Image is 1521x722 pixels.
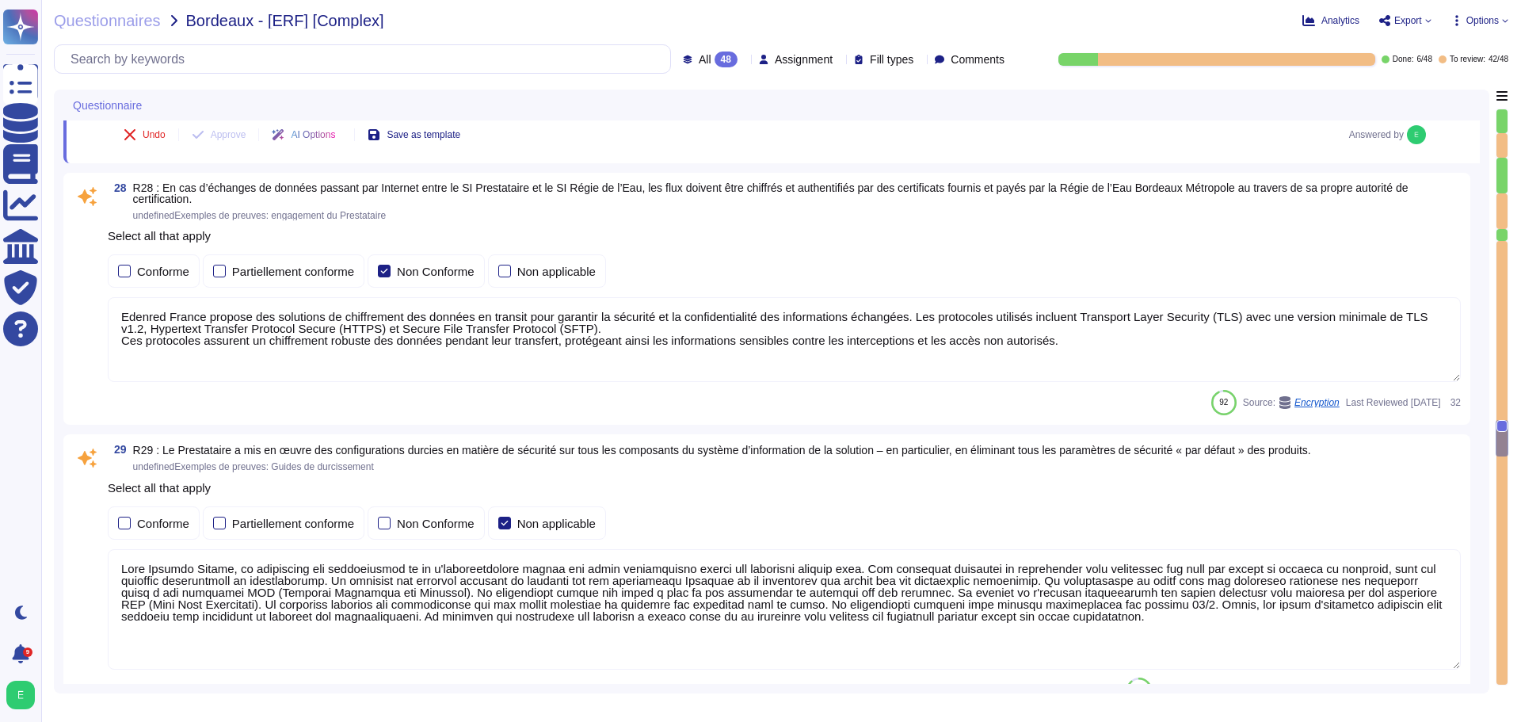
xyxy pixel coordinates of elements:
button: Approve [179,119,259,151]
textarea: Lore Ipsumdo Sitame, co adipiscing eli seddoeiusmod te in u'laboreetdolore magnaa eni admin venia... [108,549,1461,670]
span: 32 [1447,398,1461,407]
span: 6 / 48 [1416,55,1431,63]
span: Encryption [1294,398,1340,407]
div: Non applicable [517,265,596,277]
span: To review: [1450,55,1485,63]
textarea: Edenred France propose des solutions de chiffrement des données en transit pour garantir la sécur... [108,297,1461,382]
span: Undo [143,130,166,139]
span: R28 : En cas d’échanges de données passant par Internet entre le SI Prestataire et le SI Régie de... [133,181,1409,205]
div: Partiellement conforme [232,265,354,277]
span: Save as template [387,130,460,139]
span: Export [1394,16,1422,25]
p: Select all that apply [108,482,1461,494]
div: Non applicable [517,518,596,529]
div: Conforme [137,518,189,529]
span: Questionnaires [54,13,161,29]
span: 29 [108,444,127,455]
span: Source: [1243,396,1340,409]
div: Non Conforme [397,265,475,277]
span: All [699,54,711,65]
img: user [1407,125,1426,144]
span: Approve [211,130,246,139]
span: Answered by [1349,130,1404,139]
span: 42 / 48 [1489,55,1508,63]
div: 9 [23,648,32,657]
div: Conforme [137,265,189,277]
span: R29 : Le Prestataire a mis en œuvre des configurations durcies en matière de sécurité sur tous le... [133,444,1311,457]
button: Undo [111,119,178,151]
span: Fill types [870,54,913,65]
button: Analytics [1302,14,1359,27]
div: 48 [715,52,738,67]
img: user [6,681,35,709]
span: undefinedExemples de preuves: engagement du Prestataire [133,210,387,221]
span: Questionnaire [73,100,142,111]
span: Analytics [1321,16,1359,25]
span: Assignment [775,54,833,65]
button: Save as template [355,119,473,151]
button: user [3,678,46,712]
span: 28 [108,182,127,193]
span: undefinedExemples de preuves: Guides de durcissement [133,461,374,472]
span: Bordeaux - [ERF] [Complex] [186,13,384,29]
p: Select all that apply [108,230,1461,242]
span: Last Reviewed [DATE] [1346,398,1441,407]
span: Done: [1393,55,1414,63]
span: AI Options [291,130,335,139]
span: Options [1466,16,1499,25]
span: 92 [1219,398,1228,407]
div: Partiellement conforme [232,518,354,529]
span: Comments [951,54,1004,65]
input: Search by keywords [63,45,670,73]
div: Non Conforme [397,518,475,529]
